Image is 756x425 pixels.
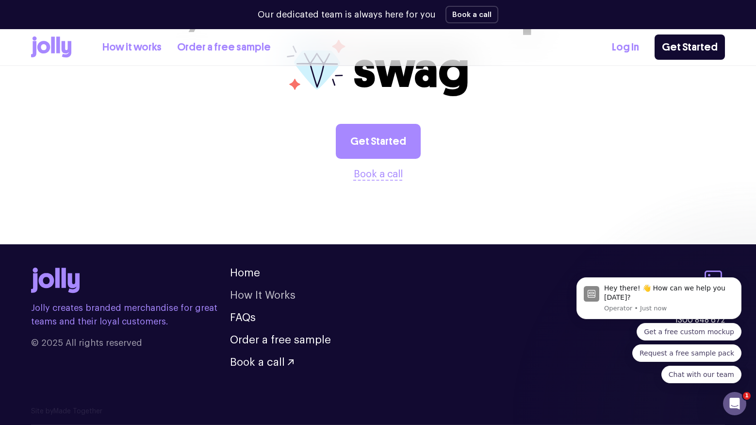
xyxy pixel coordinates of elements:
a: Get Started [336,124,421,159]
p: Our dedicated team is always here for you [258,8,436,21]
a: Get Started [655,34,725,60]
a: Made Together [53,408,102,415]
button: Book a call [354,167,403,182]
button: Book a call [230,357,294,368]
a: Log In [612,39,639,55]
p: Jolly creates branded merchandise for great teams and their loyal customers. [31,301,230,328]
span: swag [353,41,469,100]
a: Home [230,268,260,278]
iframe: Intercom notifications message [562,265,756,420]
a: FAQs [230,312,256,323]
span: Book a call [230,357,285,368]
a: Order a free sample [230,335,331,345]
span: © 2025 All rights reserved [31,336,230,350]
span: 1 [743,392,751,400]
button: Book a call [445,6,498,23]
a: How It Works [230,290,296,301]
a: Order a free sample [177,39,271,55]
iframe: Intercom live chat [723,392,746,415]
a: How it works [102,39,162,55]
p: Site by [31,407,725,417]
